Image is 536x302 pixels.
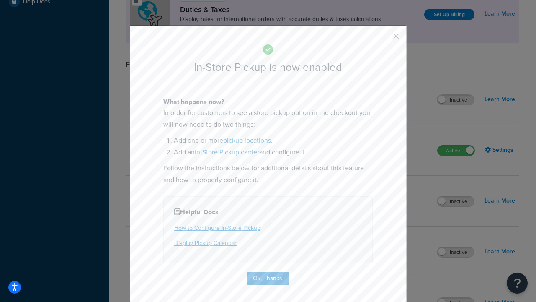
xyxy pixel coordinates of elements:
[174,146,373,158] li: Add an and configure it.
[174,239,237,247] a: Display Pickup Calendar
[195,147,259,157] a: In-Store Pickup carrier
[174,135,373,146] li: Add one or more .
[163,61,373,73] h2: In-Store Pickup is now enabled
[174,224,260,232] a: How to Configure In-Store Pickup
[163,97,373,107] h4: What happens now?
[174,207,362,217] h4: Helpful Docs
[163,162,373,186] p: Follow the instructions below for additional details about this feature and how to properly confi...
[223,135,271,145] a: pickup locations
[163,107,373,130] p: In order for customers to see a store pickup option in the checkout you will now need to do two t...
[247,272,289,285] button: Ok, Thanks!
